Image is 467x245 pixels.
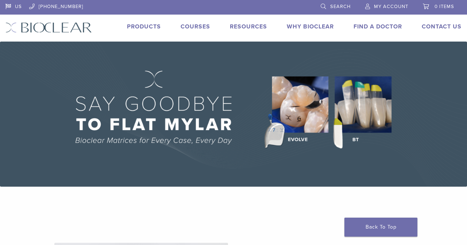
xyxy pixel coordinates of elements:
a: Resources [230,23,267,30]
span: 0 items [435,4,454,9]
a: Products [127,23,161,30]
img: Bioclear [5,22,92,33]
a: Why Bioclear [287,23,334,30]
a: Courses [181,23,210,30]
span: My Account [374,4,408,9]
a: Contact Us [422,23,462,30]
a: Find A Doctor [354,23,402,30]
span: Search [330,4,351,9]
a: Back To Top [344,218,417,237]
